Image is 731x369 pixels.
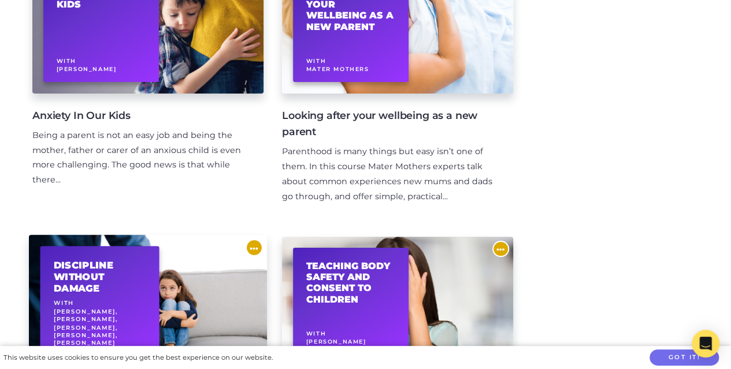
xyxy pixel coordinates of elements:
[54,308,118,346] span: [PERSON_NAME], [PERSON_NAME], [PERSON_NAME], [PERSON_NAME], [PERSON_NAME]
[282,144,495,204] div: Parenthood is many things but easy isn’t one of them. In this course Mater Mothers experts talk a...
[57,66,117,72] span: [PERSON_NAME]
[32,128,245,188] div: Being a parent is not an easy job and being the mother, father or carer of an anxious child is ev...
[306,66,369,72] span: Mater Mothers
[306,330,326,337] span: With
[57,58,76,64] span: With
[54,259,146,293] h2: Discipline Without Damage
[650,349,719,366] button: Got it!
[3,352,273,364] div: This website uses cookies to ensure you get the best experience on our website.
[306,260,396,305] h2: Teaching Body Safety and Consent to Children
[32,107,245,124] h4: Anxiety In Our Kids
[692,330,719,357] div: Open Intercom Messenger
[54,300,74,306] span: With
[282,107,495,140] h4: Looking after your wellbeing as a new parent
[306,58,326,64] span: With
[306,338,366,345] span: [PERSON_NAME]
